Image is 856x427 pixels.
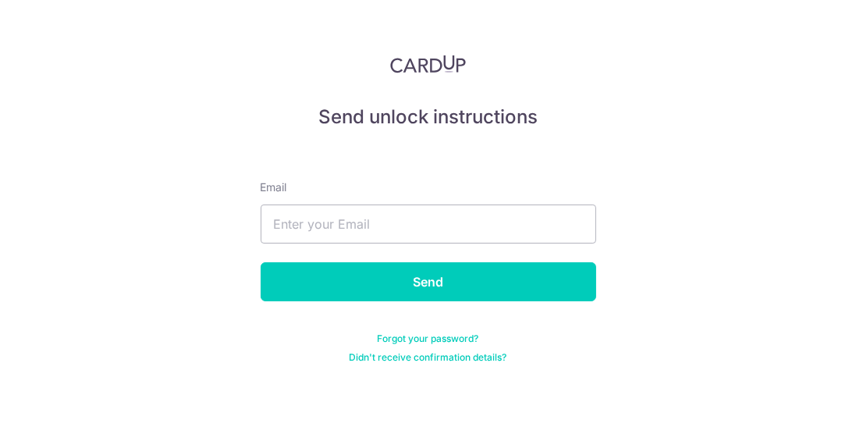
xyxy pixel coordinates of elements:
[350,351,507,364] a: Didn't receive confirmation details?
[378,333,479,345] a: Forgot your password?
[261,105,596,130] h5: Send unlock instructions
[390,55,467,73] img: CardUp Logo
[261,180,287,194] span: translation missing: en.devise.label.Email
[261,262,596,301] input: Send
[261,205,596,244] input: Enter your Email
